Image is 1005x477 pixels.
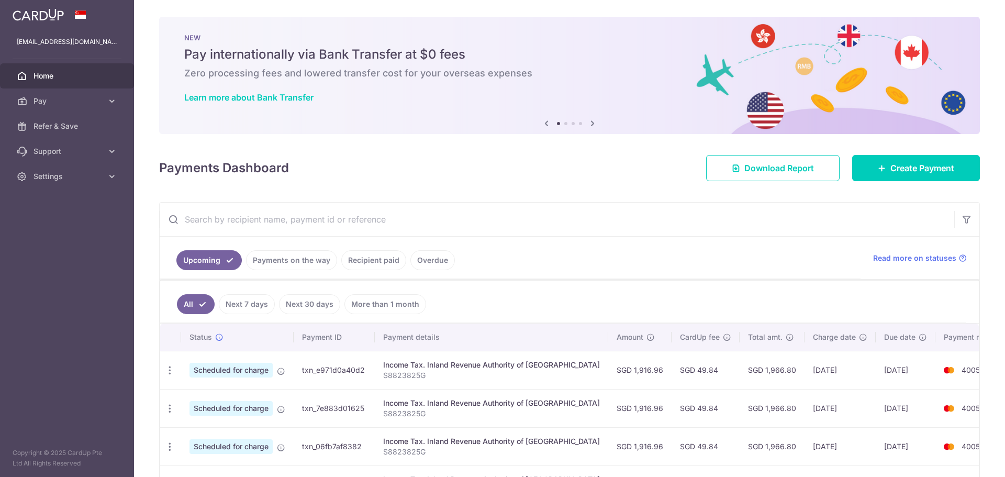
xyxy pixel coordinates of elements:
td: [DATE] [876,389,935,427]
td: [DATE] [805,427,876,465]
span: 4005 [962,365,980,374]
a: Recipient paid [341,250,406,270]
span: Create Payment [890,162,954,174]
div: Income Tax. Inland Revenue Authority of [GEOGRAPHIC_DATA] [383,436,600,447]
p: S8823825G [383,408,600,419]
span: 4005 [962,442,980,451]
td: txn_7e883d01625 [294,389,375,427]
a: Payments on the way [246,250,337,270]
a: Overdue [410,250,455,270]
h6: Zero processing fees and lowered transfer cost for your overseas expenses [184,67,955,80]
span: Support [33,146,103,157]
span: Pay [33,96,103,106]
span: Charge date [813,332,856,342]
td: [DATE] [876,427,935,465]
span: Scheduled for charge [189,439,273,454]
p: [EMAIL_ADDRESS][DOMAIN_NAME] [17,37,117,47]
span: Refer & Save [33,121,103,131]
td: SGD 49.84 [672,351,740,389]
a: Learn more about Bank Transfer [184,92,314,103]
span: Scheduled for charge [189,401,273,416]
img: Bank Card [939,440,959,453]
span: Amount [617,332,643,342]
span: Due date [884,332,915,342]
a: Upcoming [176,250,242,270]
span: CardUp fee [680,332,720,342]
h4: Payments Dashboard [159,159,289,178]
a: Download Report [706,155,840,181]
span: 4005 [962,404,980,413]
td: [DATE] [805,351,876,389]
td: SGD 1,916.96 [608,389,672,427]
td: SGD 1,966.80 [740,389,805,427]
a: Read more on statuses [873,253,967,263]
div: Income Tax. Inland Revenue Authority of [GEOGRAPHIC_DATA] [383,398,600,408]
span: Total amt. [748,332,783,342]
h5: Pay internationally via Bank Transfer at $0 fees [184,46,955,63]
a: More than 1 month [344,294,426,314]
td: txn_06fb7af8382 [294,427,375,465]
a: All [177,294,215,314]
div: Income Tax. Inland Revenue Authority of [GEOGRAPHIC_DATA] [383,360,600,370]
p: S8823825G [383,447,600,457]
td: SGD 1,966.80 [740,351,805,389]
span: Download Report [744,162,814,174]
p: S8823825G [383,370,600,381]
td: [DATE] [805,389,876,427]
a: Next 30 days [279,294,340,314]
span: Settings [33,171,103,182]
th: Payment details [375,324,608,351]
span: Read more on statuses [873,253,956,263]
td: [DATE] [876,351,935,389]
img: Bank Card [939,364,959,376]
p: NEW [184,34,955,42]
td: SGD 49.84 [672,389,740,427]
span: Home [33,71,103,81]
td: SGD 1,916.96 [608,427,672,465]
td: SGD 1,916.96 [608,351,672,389]
span: Scheduled for charge [189,363,273,378]
img: Bank transfer banner [159,17,980,134]
td: SGD 49.84 [672,427,740,465]
a: Create Payment [852,155,980,181]
img: CardUp [13,8,64,21]
img: Bank Card [939,402,959,415]
td: SGD 1,966.80 [740,427,805,465]
a: Next 7 days [219,294,275,314]
input: Search by recipient name, payment id or reference [160,203,954,236]
th: Payment ID [294,324,375,351]
td: txn_e971d0a40d2 [294,351,375,389]
span: Status [189,332,212,342]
